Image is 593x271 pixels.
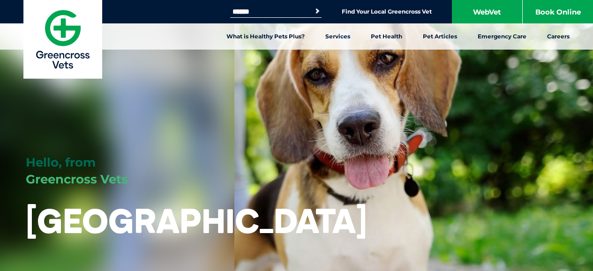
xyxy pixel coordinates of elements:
[467,23,537,50] a: Emergency Care
[313,7,322,16] button: Search
[26,202,367,239] h1: [GEOGRAPHIC_DATA]
[26,172,128,187] span: Greencross Vets
[537,23,580,50] a: Careers
[315,23,360,50] a: Services
[413,23,467,50] a: Pet Articles
[360,23,413,50] a: Pet Health
[342,8,432,15] a: Find Your Local Greencross Vet
[216,23,315,50] a: What is Healthy Pets Plus?
[26,155,96,170] span: Hello, from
